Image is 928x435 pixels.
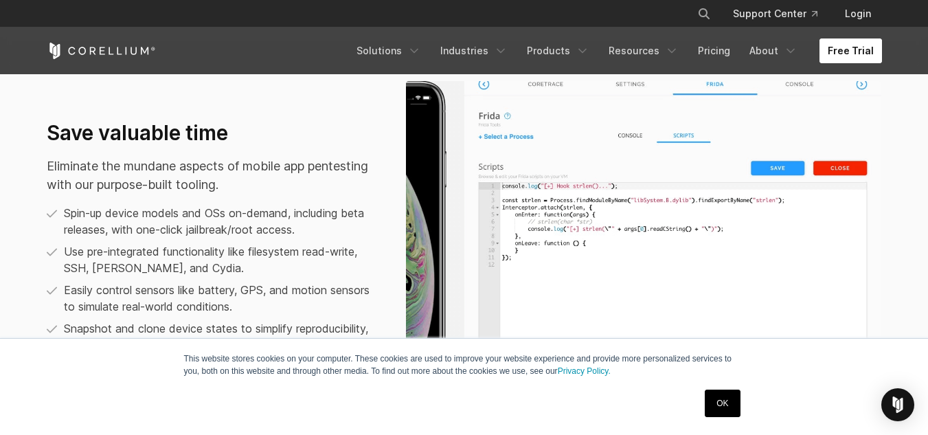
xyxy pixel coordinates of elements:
[64,205,378,238] p: Spin-up device models and OSs on-demand, including beta releases, with one-click jailbreak/root a...
[681,1,882,26] div: Navigation Menu
[690,38,738,63] a: Pricing
[819,38,882,63] a: Free Trial
[834,1,882,26] a: Login
[47,43,156,59] a: Corellium Home
[47,157,378,194] p: Eliminate the mundane aspects of mobile app pentesting with our purpose-built tooling.
[64,243,378,276] p: Use pre-integrated functionality like filesystem read-write, SSH, [PERSON_NAME], and Cydia.
[64,282,378,315] p: Easily control sensors like battery, GPS, and motion sensors to simulate real-world conditions.
[184,353,745,377] p: This website stores cookies on your computer. These cookies are used to improve your website expe...
[722,1,828,26] a: Support Center
[432,38,516,63] a: Industries
[558,366,611,376] a: Privacy Policy.
[348,38,429,63] a: Solutions
[406,81,882,403] img: Screenshot of Corellium's Frida in scripts.
[881,388,914,421] div: Open Intercom Messenger
[692,1,716,26] button: Search
[741,38,806,63] a: About
[519,38,598,63] a: Products
[600,38,687,63] a: Resources
[348,38,882,63] div: Navigation Menu
[64,320,378,353] p: Snapshot and clone device states to simplify reproducibility, record bugs, and audit test procedu...
[705,390,740,417] a: OK
[47,120,378,146] h3: Save valuable time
